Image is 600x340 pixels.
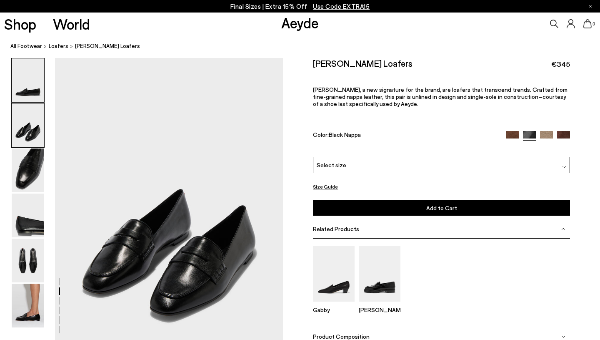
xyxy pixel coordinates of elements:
[359,246,400,301] img: Leon Loafers
[12,194,44,237] img: Alfie Leather Loafers - Image 4
[49,43,68,49] span: Loafers
[551,59,570,69] span: €345
[313,200,570,216] button: Add to Cart
[313,225,359,232] span: Related Products
[12,239,44,282] img: Alfie Leather Loafers - Image 5
[359,296,400,313] a: Leon Loafers [PERSON_NAME]
[592,22,596,26] span: 0
[313,3,370,10] span: Navigate to /collections/ss25-final-sizes
[313,246,355,301] img: Gabby Almond-Toe Loafers
[313,306,355,313] p: Gabby
[4,17,36,31] a: Shop
[313,333,370,340] span: Product Composition
[313,86,567,107] span: [PERSON_NAME], a new signature for the brand, are loafers that transcend trends. Crafted from fin...
[12,149,44,192] img: Alfie Leather Loafers - Image 3
[75,42,140,50] span: [PERSON_NAME] Loafers
[359,306,400,313] p: [PERSON_NAME]
[10,42,42,50] a: All Footwear
[12,103,44,147] img: Alfie Leather Loafers - Image 2
[313,296,355,313] a: Gabby Almond-Toe Loafers Gabby
[313,181,338,192] button: Size Guide
[317,161,346,169] span: Select size
[562,165,566,169] img: svg%3E
[561,227,565,231] img: svg%3E
[49,42,68,50] a: Loafers
[583,19,592,28] a: 0
[12,284,44,327] img: Alfie Leather Loafers - Image 6
[313,131,497,140] div: Color:
[53,17,90,31] a: World
[230,1,370,12] p: Final Sizes | Extra 15% Off
[281,14,319,31] a: Aeyde
[426,204,457,212] span: Add to Cart
[12,58,44,102] img: Alfie Leather Loafers - Image 1
[329,131,361,138] span: Black Nappa
[561,335,565,339] img: svg%3E
[313,58,412,68] h2: [PERSON_NAME] Loafers
[10,35,600,58] nav: breadcrumb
